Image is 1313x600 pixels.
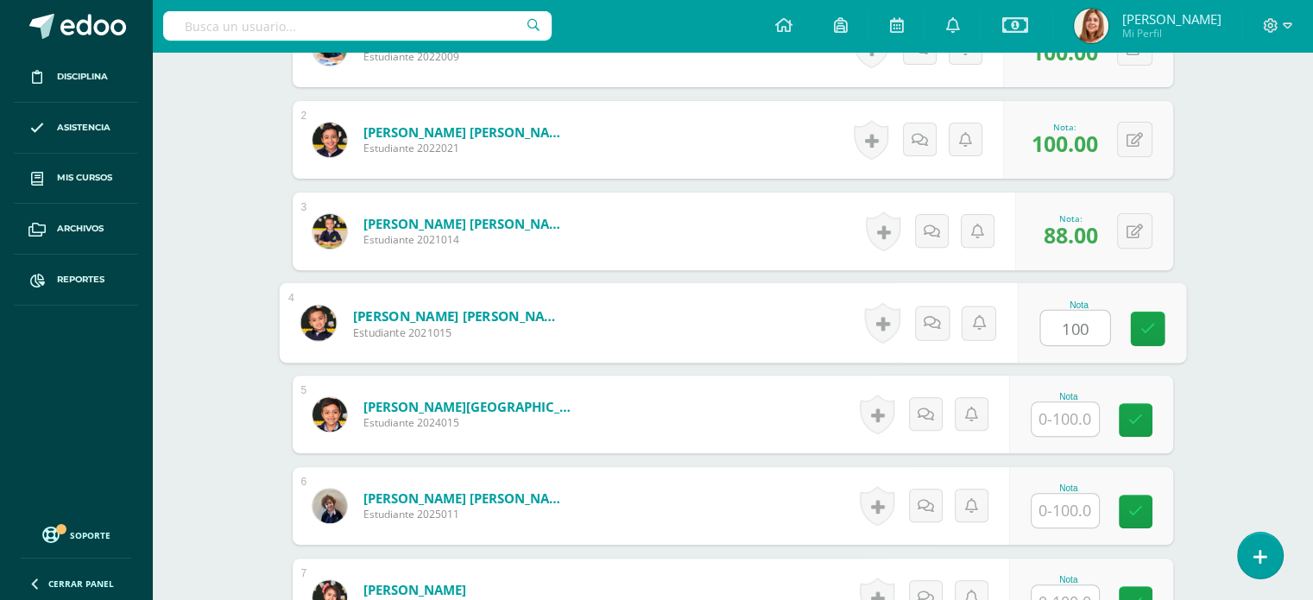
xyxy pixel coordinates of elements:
[57,171,112,185] span: Mis cursos
[1040,311,1109,345] input: 0-100.0
[57,121,110,135] span: Asistencia
[363,398,571,415] a: [PERSON_NAME][GEOGRAPHIC_DATA]
[312,123,347,157] img: 2ec719e16967063243a19f415d4928e5.png
[363,123,571,141] a: [PERSON_NAME] [PERSON_NAME]
[312,397,347,432] img: 976f1be8ffaec3399f6bd007e538e5f4.png
[14,255,138,306] a: Reportes
[312,214,347,249] img: b9dc50f265d74dc03cba026288867dcb.png
[1044,220,1098,249] span: 88.00
[363,507,571,521] span: Estudiante 2025011
[363,489,571,507] a: [PERSON_NAME] [PERSON_NAME]
[1031,575,1107,584] div: Nota
[363,232,571,247] span: Estudiante 2021014
[363,415,571,430] span: Estudiante 2024015
[1032,129,1098,158] span: 100.00
[57,222,104,236] span: Archivos
[363,49,571,64] span: Estudiante 2022009
[1032,402,1099,436] input: 0-100.0
[312,489,347,523] img: ed4ba89dc1d7c8e41b52b497bf676fa8.png
[1121,10,1221,28] span: [PERSON_NAME]
[1032,37,1098,66] span: 100.00
[352,306,565,325] a: [PERSON_NAME] [PERSON_NAME]
[363,215,571,232] a: [PERSON_NAME] [PERSON_NAME]
[352,325,565,340] span: Estudiante 2021015
[363,141,571,155] span: Estudiante 2022021
[14,52,138,103] a: Disciplina
[1039,300,1118,309] div: Nota
[300,305,336,340] img: b360f5ad23294c256a61f57b1951f2ce.png
[1044,212,1098,224] div: Nota:
[1121,26,1221,41] span: Mi Perfil
[1074,9,1108,43] img: eb2ab618cba906d884e32e33fe174f12.png
[363,581,466,598] a: [PERSON_NAME]
[48,578,114,590] span: Cerrar panel
[21,522,131,546] a: Soporte
[57,273,104,287] span: Reportes
[70,529,110,541] span: Soporte
[1032,121,1098,133] div: Nota:
[14,103,138,154] a: Asistencia
[14,154,138,205] a: Mis cursos
[163,11,552,41] input: Busca un usuario...
[1031,483,1107,493] div: Nota
[14,204,138,255] a: Archivos
[1031,392,1107,401] div: Nota
[1032,494,1099,527] input: 0-100.0
[57,70,108,84] span: Disciplina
